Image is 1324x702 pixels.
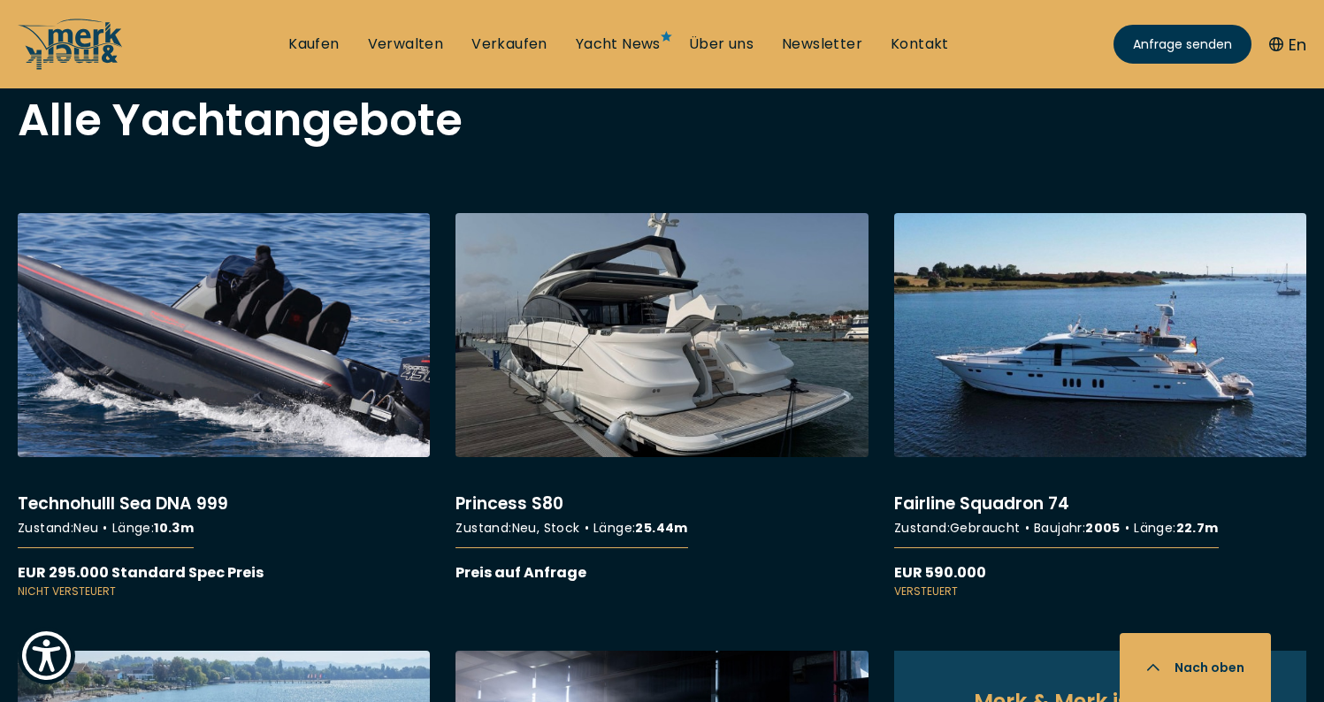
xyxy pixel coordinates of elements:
a: Kontakt [891,34,949,54]
button: En [1269,33,1306,57]
span: Anfrage senden [1133,35,1232,54]
a: Verwalten [368,34,444,54]
button: Nach oben [1120,633,1271,702]
button: Show Accessibility Preferences [18,627,75,684]
a: Verkaufen [471,34,547,54]
a: More details aboutFairline Squadron 74 [894,213,1306,600]
h2: Alle Yachtangebote [18,98,1306,142]
a: Newsletter [782,34,862,54]
a: More details aboutPrincess S80 [455,213,868,584]
a: Yacht News [576,34,661,54]
a: More details aboutTechnohulll Sea DNA 999 [18,213,430,600]
a: Anfrage senden [1114,25,1251,64]
a: Über uns [689,34,754,54]
a: Kaufen [288,34,339,54]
